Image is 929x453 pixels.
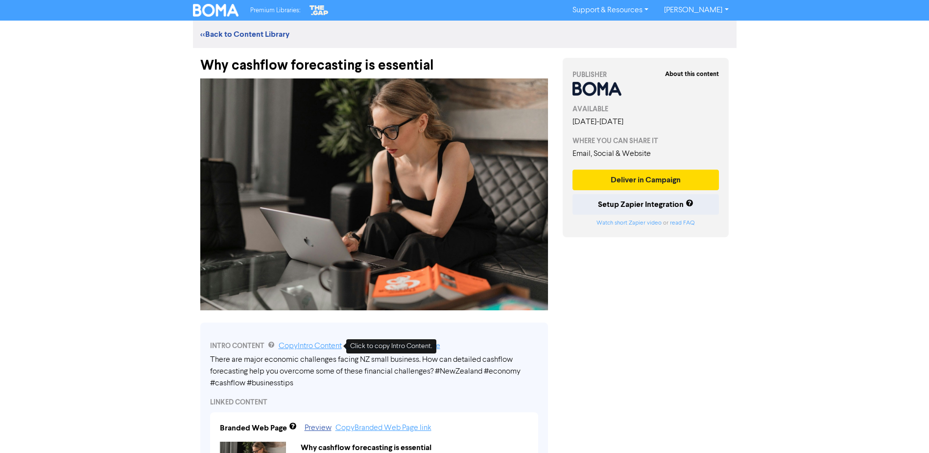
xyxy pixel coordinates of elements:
div: INTRO CONTENT [210,340,538,352]
button: Setup Zapier Integration [572,194,719,215]
iframe: Chat Widget [880,406,929,453]
a: Copy Intro Content [279,342,342,350]
div: or [572,219,719,227]
a: read FAQ [670,220,694,226]
div: PUBLISHER [572,70,719,80]
div: [DATE] - [DATE] [572,116,719,128]
a: Watch short Zapier video [596,220,662,226]
img: The Gap [308,4,330,17]
a: [PERSON_NAME] [656,2,736,18]
a: Copy Branded Web Page link [335,424,431,432]
strong: About this content [665,70,719,78]
div: Click to copy Intro Content. [346,339,436,353]
div: LINKED CONTENT [210,397,538,407]
span: Premium Libraries: [250,7,300,14]
div: Why cashflow forecasting is essential [200,48,548,74]
div: There are major economic challenges facing NZ small business. How can detailed cashflow forecasti... [210,354,538,389]
div: AVAILABLE [572,104,719,114]
div: Branded Web Page [220,422,287,434]
a: Support & Resources [565,2,656,18]
button: Deliver in Campaign [572,170,719,190]
div: WHERE YOU CAN SHARE IT [572,136,719,146]
div: Email, Social & Website [572,148,719,160]
img: BOMA Logo [193,4,239,17]
a: Preview [305,424,332,432]
a: <<Back to Content Library [200,29,289,39]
